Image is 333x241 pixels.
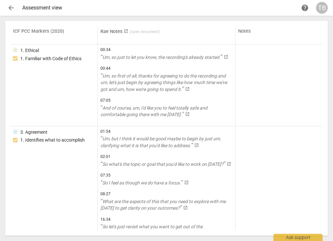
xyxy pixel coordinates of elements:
span: 07:05 [100,98,233,103]
a: Rae Notes (open document) [100,29,160,34]
th: Notes [236,26,323,44]
a: And of course, um, I'd like you to feel totally safe and comfortable going there with me [DATE]. [100,105,233,118]
button: TB [316,2,328,14]
span: What are the aspects of this that you need to explore with me [DATE] to get clarity on your outco... [100,199,226,211]
span: Um, so first of all, thanks for agreeing to do the recording and um, let's just begin by agreeing... [100,73,227,92]
span: launch [124,29,128,33]
span: So what's the topic or goal that you'd like to work on [DATE]? [100,162,225,167]
span: ( open document ) [130,29,160,34]
span: Um, but I think it would be good maybe to begin by just um, clarifying what it is that you'd like... [100,136,221,148]
div: Assessment view [22,5,299,11]
span: And of course, um, I'd like you to feel totally safe and comfortable going there with me [DATE]. [100,105,207,117]
a: So let's just revisit what you want to get out of the conversation. [100,223,233,237]
span: 02:01 [100,154,233,160]
div: Ask support [273,234,323,241]
span: 16:34 [100,217,233,222]
span: 07:35 [100,173,233,178]
span: launch [183,205,188,210]
span: Um, so just to let you know, the recording's already started. [100,55,222,60]
span: 00:34 [100,47,233,53]
a: What are the aspects of this that you need to explore with me [DATE] to get clarity on your outco... [100,198,233,212]
a: So I feel as though we do have a focus. [100,180,233,186]
span: 08:27 [100,191,233,197]
a: Um, so just to let you know, the recording's already started. [100,54,233,61]
span: 01:54 [100,129,233,134]
div: 1. Identifies what to accomplish [20,137,85,144]
a: Um, so first of all, thanks for agreeing to do the recording and um, let's just begin by agreeing... [100,73,233,93]
span: launch [185,87,190,91]
span: launch [184,180,189,185]
a: Um, but I think it would be good maybe to begin by just um, clarifying what it is that you'd like... [100,135,233,149]
span: So I feel as though we do have a focus. [100,180,183,185]
span: launch [185,112,190,116]
div: 1. Ethical [20,47,39,54]
span: launch [224,55,228,59]
a: So what's the topic or goal that you'd like to work on [DATE]? [100,161,233,168]
span: arrow_back [7,4,15,12]
span: launch [194,143,199,147]
span: 00:44 [100,66,233,71]
span: help [301,4,309,12]
div: 1. Familiar with Code of Ethics [20,55,81,62]
th: ICF PCC Markers (2020) [10,26,98,44]
span: So let's just revisit what you want to get out of the conversation. [100,224,202,236]
span: launch [227,162,231,166]
a: Help [299,2,311,14]
div: 3. Agreement [20,129,47,136]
